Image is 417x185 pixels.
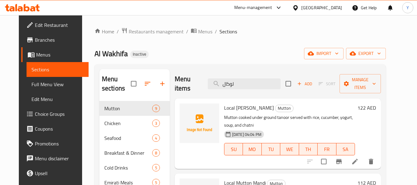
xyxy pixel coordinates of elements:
[31,66,84,73] span: Sections
[152,150,160,156] span: 8
[346,48,386,59] button: export
[283,145,296,154] span: WE
[21,136,89,151] a: Promotions
[152,165,160,171] span: 5
[102,74,131,93] h2: Menu sections
[121,27,184,36] a: Restaurants management
[21,151,89,166] a: Menu disclaimer
[127,77,140,90] span: Select all sections
[21,18,89,32] a: Edit Restaurant
[94,27,386,36] nav: breadcrumb
[318,143,336,155] button: FR
[186,28,188,35] li: /
[129,28,184,35] span: Restaurants management
[282,77,295,90] span: Select section
[215,28,217,35] li: /
[320,145,334,154] span: FR
[130,51,149,58] div: Inactive
[351,158,359,165] a: Edit menu item
[340,74,381,93] button: Manage items
[152,120,160,127] div: items
[99,145,170,160] div: Breakfast & Dinner8
[243,143,261,155] button: MO
[152,135,160,141] span: 4
[302,145,315,154] span: TH
[152,149,160,157] div: items
[309,50,339,57] span: import
[336,143,355,155] button: SA
[36,51,84,58] span: Menus
[198,28,212,35] span: Menus
[35,36,84,44] span: Branches
[130,52,149,57] span: Inactive
[21,107,89,121] a: Choice Groups
[27,62,89,77] a: Sections
[104,134,152,142] span: Seafood
[280,143,299,155] button: WE
[175,74,200,93] h2: Menu items
[224,114,355,129] p: Mutton cooked under ground tanoor served with rice, cucumber, yogurt, soup, and chatni
[152,134,160,142] div: items
[117,28,119,35] li: /
[35,110,84,118] span: Choice Groups
[180,103,219,143] img: Local Tanoor Mutton
[94,28,114,35] a: Home
[155,76,170,91] button: Add section
[99,101,170,116] div: Mutton9
[332,154,346,169] button: Branch-specific-item
[224,143,243,155] button: SU
[296,80,313,87] span: Add
[191,27,212,36] a: Menus
[295,79,315,89] button: Add
[152,164,160,171] div: items
[31,95,84,103] span: Edit Menu
[339,145,352,154] span: SA
[104,164,152,171] span: Cold Drinks
[27,92,89,107] a: Edit Menu
[104,120,152,127] span: Chicken
[104,105,152,112] span: Mutton
[140,76,155,91] span: Sort sections
[35,125,84,132] span: Coupons
[227,145,240,154] span: SU
[152,105,160,112] div: items
[234,4,272,11] div: Menu-management
[301,4,342,11] div: [GEOGRAPHIC_DATA]
[21,32,89,47] a: Branches
[230,132,264,137] span: [DATE] 04:04 PM
[275,105,294,112] div: Mutton
[21,166,89,181] a: Upsell
[21,121,89,136] a: Coupons
[99,131,170,145] div: Seafood4
[357,103,376,112] h6: 122 AED
[299,143,318,155] button: TH
[407,4,409,11] span: Y
[245,145,259,154] span: MO
[94,47,128,61] span: Al Wakhifa
[351,50,381,57] span: export
[27,77,89,92] a: Full Menu View
[35,155,84,162] span: Menu disclaimer
[304,48,344,59] button: import
[31,81,84,88] span: Full Menu View
[104,149,152,157] div: Breakfast & Dinner
[275,105,293,112] span: Mutton
[99,160,170,175] div: Cold Drinks5
[152,120,160,126] span: 3
[219,28,237,35] span: Sections
[264,145,278,154] span: TU
[152,106,160,111] span: 9
[35,21,84,29] span: Edit Restaurant
[344,76,376,91] span: Manage items
[35,170,84,177] span: Upsell
[35,140,84,147] span: Promotions
[224,103,274,112] span: Local [PERSON_NAME]
[208,78,281,89] input: search
[262,143,280,155] button: TU
[99,116,170,131] div: Chicken3
[364,154,378,169] button: delete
